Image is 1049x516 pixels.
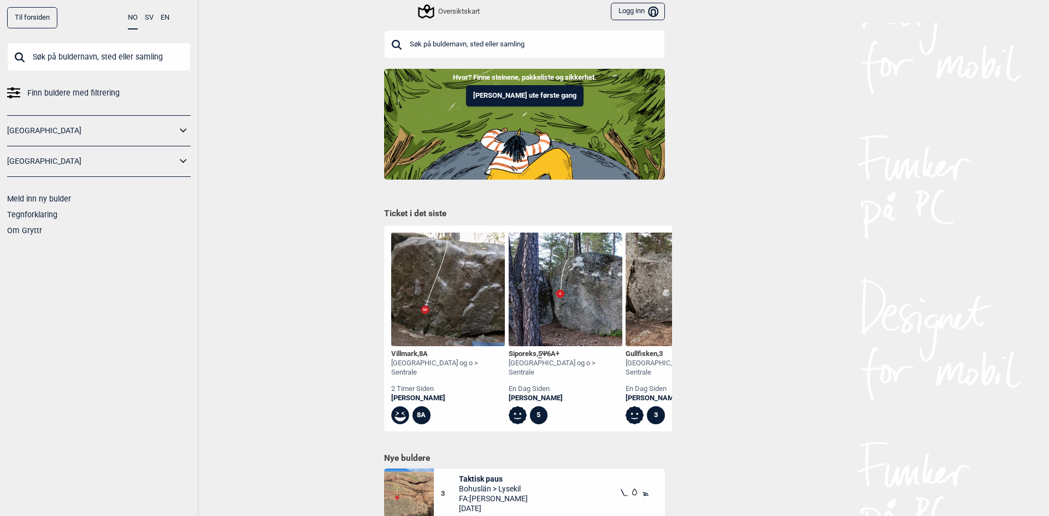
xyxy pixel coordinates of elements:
span: Bohuslän > Lysekil [459,484,528,494]
button: SV [145,7,154,28]
input: Søk på buldernavn, sted eller samling [7,43,191,71]
a: [PERSON_NAME] [509,394,622,403]
button: Logg inn [611,3,665,21]
div: 3 [647,406,665,424]
span: 5 [538,349,542,358]
span: [DATE] [459,503,528,513]
div: en dag siden [509,384,622,394]
button: NO [128,7,138,29]
div: Villmark , [391,349,505,359]
div: 5 [530,406,548,424]
div: [GEOGRAPHIC_DATA] og o > Sentrale [509,359,622,377]
div: Oversiktskart [420,5,480,18]
h1: Ticket i det siste [384,208,665,220]
a: Meld inn ny bulder [7,194,71,203]
span: Taktisk paus [459,474,528,484]
span: 8A [419,349,428,358]
a: [PERSON_NAME] [626,394,739,403]
img: Siporeks 200318 [509,233,622,346]
a: Finn buldere med filtrering [7,85,191,101]
span: 3 [441,489,459,499]
div: 2 timer siden [391,384,505,394]
div: [GEOGRAPHIC_DATA] og o > Sentrale [626,359,739,377]
span: FA: [PERSON_NAME] [459,494,528,503]
a: Tegnforklaring [7,210,57,219]
a: Til forsiden [7,7,57,28]
h1: Nye buldere [384,453,665,464]
img: Gullfisken 210514 [626,233,739,346]
a: [PERSON_NAME] [391,394,505,403]
span: 6A+ [547,349,559,358]
a: [GEOGRAPHIC_DATA] [7,153,176,169]
a: Om Gryttr [7,226,42,235]
div: 8A [412,406,431,424]
p: Hvor? Finne steinene, pakkeliste og sikkerhet. [8,72,1041,83]
input: Søk på buldernavn, sted eller samling [384,30,665,58]
button: [PERSON_NAME] ute første gang [466,85,584,106]
button: EN [161,7,169,28]
div: en dag siden [626,384,739,394]
img: Villmark 200509 [391,233,505,346]
div: Gullfisken , [626,349,739,359]
div: [GEOGRAPHIC_DATA] og o > Sentrale [391,359,505,377]
span: Finn buldere med filtrering [27,85,120,101]
img: Indoor to outdoor [384,69,665,179]
span: 3 [659,349,663,358]
div: Siporeks , Ψ [509,349,622,359]
a: [GEOGRAPHIC_DATA] [7,123,176,139]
